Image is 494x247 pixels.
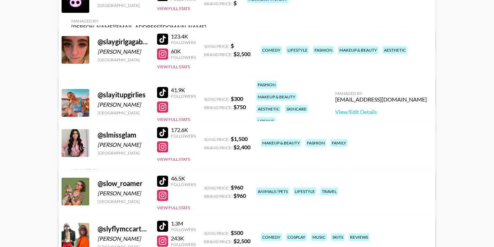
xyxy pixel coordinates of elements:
div: makeup & beauty [338,46,378,54]
div: lifestyle [286,46,309,54]
div: comedy [261,233,282,241]
div: [PERSON_NAME] [98,190,149,197]
div: Followers [171,133,196,139]
button: View Full Stats [157,6,190,11]
div: Followers [171,40,196,45]
div: lipsync [256,117,276,125]
div: 172.6K [171,126,196,133]
div: [GEOGRAPHIC_DATA] [98,150,149,156]
div: Followers [171,242,196,247]
div: Followers [171,94,196,99]
div: reviews [349,233,369,241]
span: Brand Price: [204,105,232,110]
div: [PERSON_NAME] [98,141,149,148]
div: Managed By [71,18,206,24]
strong: $ [231,42,234,49]
button: View Full Stats [157,64,190,69]
div: @ slow_roamer [98,179,149,188]
span: Song Price: [204,185,229,191]
div: animals / pets [256,187,289,195]
div: fashion [313,46,334,54]
div: 46.5K [171,175,196,182]
div: [PERSON_NAME] [98,235,149,242]
strong: $ 750 [234,104,246,110]
a: View/Edit Details [335,108,427,115]
div: aesthetic [383,46,407,54]
strong: $ 2,500 [234,238,250,244]
strong: $ 300 [231,95,243,102]
div: [PERSON_NAME] [98,48,149,55]
div: [GEOGRAPHIC_DATA] [98,57,149,62]
div: Managed By [335,91,427,96]
div: lifestyle [293,187,316,195]
div: [GEOGRAPHIC_DATA] [98,3,149,8]
div: 123.4K [171,33,196,40]
div: 60K [171,48,196,55]
div: @ slayitupgirlies [98,90,149,99]
span: Brand Price: [204,194,232,199]
strong: $ 1,500 [231,135,248,142]
div: @ slmissglam [98,131,149,139]
strong: $ 500 [231,229,243,236]
strong: $ 2,400 [234,144,250,150]
span: Brand Price: [204,1,232,6]
span: Song Price: [204,44,229,49]
div: aesthetic [256,105,281,113]
div: Followers [171,55,196,60]
div: comedy [261,46,282,54]
span: Song Price: [204,137,229,142]
span: Brand Price: [204,52,232,57]
div: [PERSON_NAME][EMAIL_ADDRESS][DOMAIN_NAME] [71,24,206,30]
span: Brand Price: [204,239,232,244]
div: family [330,139,348,147]
span: Brand Price: [204,145,232,150]
div: travel [320,187,338,195]
div: [EMAIL_ADDRESS][DOMAIN_NAME] [335,96,427,103]
div: [PERSON_NAME] [98,101,149,108]
strong: $ 960 [234,192,246,199]
div: 243K [171,235,196,242]
div: Managed By [71,75,249,80]
div: music [311,233,327,241]
div: [GEOGRAPHIC_DATA] [98,110,149,115]
strong: $ 960 [231,184,243,191]
div: Followers [171,227,196,232]
div: fashion [305,139,326,147]
div: [GEOGRAPHIC_DATA] [98,199,149,204]
span: Song Price: [204,97,229,102]
button: View Full Stats [157,205,190,210]
button: View Full Stats [157,157,190,162]
div: makeup & beauty [256,93,297,101]
div: fashion [256,81,277,89]
div: @ slaygirlgagaboots2 [98,37,149,46]
button: View Full Stats [157,117,190,122]
div: skincare [285,105,308,113]
div: cosplay [286,233,307,241]
div: Managed By [71,168,206,173]
div: 41.9K [171,87,196,94]
div: makeup & beauty [261,139,301,147]
div: 1.3M [171,220,196,227]
div: Followers [171,182,196,187]
strong: $ 2,500 [234,51,250,57]
div: @ slyflymccartney [98,224,149,233]
div: skits [331,233,345,241]
span: Song Price: [204,231,229,236]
